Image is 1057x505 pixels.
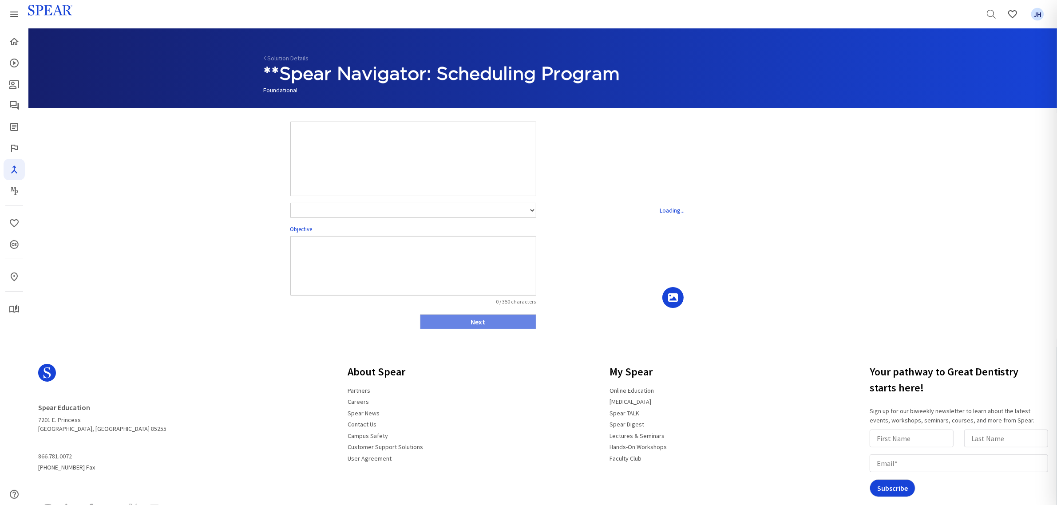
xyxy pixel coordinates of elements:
a: Online Education [605,383,660,398]
a: Spear TALK [605,406,645,421]
a: Favorites [4,213,25,234]
p: Sign up for our biweekly newsletter to learn about the latest events, workshops, seminars, course... [870,406,1052,425]
input: Subscribe [870,479,915,497]
span: [PHONE_NUMBER] Fax [38,449,166,472]
h3: My Spear [605,360,673,383]
a: Spear Digest [605,417,650,432]
label: Objective [290,225,313,234]
a: Solution Details [264,54,309,62]
a: [MEDICAL_DATA] [605,394,657,409]
h3: Your pathway to Great Dentistry starts here! [870,360,1052,399]
a: Search [981,4,1002,25]
a: Hands-On Workshops [605,439,673,454]
a: Navigator Pro [4,159,25,180]
a: Masters Program [4,180,25,201]
a: User Agreement [342,451,397,466]
span: Foundational [264,86,298,94]
a: Spear Talk [4,95,25,116]
input: Email* [870,454,1048,472]
div: Loading... [550,117,796,299]
a: CE Credits [4,234,25,255]
a: Spear News [342,406,385,421]
a: Favorites [1027,4,1048,25]
a: Favorites [1002,4,1023,25]
a: Help [4,484,25,505]
a: Careers [342,394,374,409]
a: Spear Education [38,399,95,415]
a: Lectures & Seminars [605,428,670,443]
a: Faculty Club Elite [4,138,25,159]
a: Patient Education [4,74,25,95]
a: Courses [4,52,25,74]
a: Spear Digest [4,116,25,138]
a: Spear Products [4,4,25,25]
h3: About Spear [342,360,428,383]
a: Partners [342,383,376,398]
a: Campus Safety [342,428,393,443]
h1: **Spear Navigator: Scheduling Program [264,62,679,86]
a: Customer Support Solutions [342,439,428,454]
span: JH [1031,8,1044,21]
a: Spear Logo [38,360,166,392]
a: My Study Club [4,299,25,320]
a: Home [4,31,25,52]
input: First Name [870,430,954,447]
span: 0 / 350 characters [413,298,536,305]
svg: Spear Logo [38,364,56,382]
a: In-Person & Virtual [4,266,25,288]
a: Faculty Club [605,451,647,466]
address: 7201 E. Princess [GEOGRAPHIC_DATA], [GEOGRAPHIC_DATA] 85255 [38,399,166,433]
a: Contact Us [342,417,382,432]
input: Last Name [964,430,1048,447]
a: 866.781.0072 [38,449,77,464]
